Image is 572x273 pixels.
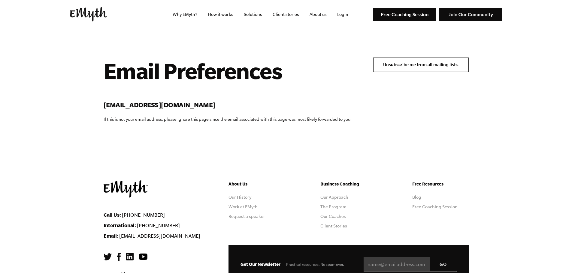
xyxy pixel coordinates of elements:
[228,195,251,200] a: Our History
[320,214,346,219] a: Our Coaches
[104,116,352,123] p: If this is not your email address, please ignore this page since the email associated with this p...
[104,253,112,260] img: Twitter
[320,195,348,200] a: Our Approach
[139,254,147,260] img: YouTube
[320,204,347,209] a: The Program
[228,180,285,188] h5: About Us
[373,8,436,21] img: Free Coaching Session
[373,58,469,72] input: Unsubscribe me from all mailing lists.
[412,204,458,209] a: Free Coaching Session
[70,7,107,22] img: EMyth
[137,223,180,228] a: [PHONE_NUMBER]
[228,204,258,209] a: Work at EMyth
[104,58,352,84] h1: Email Preferences
[439,8,502,21] img: Join Our Community
[241,262,280,267] span: Get Our Newsletter
[104,180,148,197] img: EMyth
[286,262,344,267] span: Practical resources. No spam ever.
[119,233,200,239] a: [EMAIL_ADDRESS][DOMAIN_NAME]
[104,212,121,218] strong: Call Us:
[122,212,165,218] a: [PHONE_NUMBER]
[104,233,118,239] strong: Email:
[430,257,457,271] input: GO
[412,180,469,188] h5: Free Resources
[320,180,377,188] h5: Business Coaching
[104,222,136,228] strong: International:
[364,257,457,272] input: name@emailaddress.com
[117,253,121,261] img: Facebook
[320,224,347,228] a: Client Stories
[126,253,134,260] img: LinkedIn
[228,214,265,219] a: Request a speaker
[104,100,352,110] h2: [EMAIL_ADDRESS][DOMAIN_NAME]
[412,195,421,200] a: Blog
